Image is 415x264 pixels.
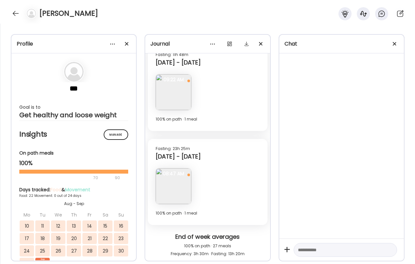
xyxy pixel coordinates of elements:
div: 18 [35,233,50,244]
h2: Insights [19,129,128,139]
div: 19 [51,233,65,244]
div: 13 [67,220,81,232]
div: 29 [98,245,112,256]
div: Fr [82,209,97,220]
div: 20 [67,233,81,244]
div: 70 [19,174,113,182]
div: 100% on path · 1 meal [156,115,259,123]
div: [DATE] - [DATE] [156,59,259,66]
div: Th [67,209,81,220]
div: [DATE] - [DATE] [156,153,259,160]
div: 28 [82,245,97,256]
div: Su [114,209,128,220]
div: 22 [98,233,112,244]
div: 14 [82,220,97,232]
img: images%2FB8T07Jk8QQP6lTXN2EM7AfuoJ4f2%2FVPGaCdG0dm74ngLjWIZp%2F87frpmWUu4R0u0V3ECfV_240 [156,168,191,204]
img: bg-avatar-default.svg [64,62,84,82]
span: 09:22 AM [156,77,191,83]
div: 17 [20,233,34,244]
div: Fasting: 23h 25m [156,145,259,153]
div: Journal [150,40,265,48]
span: Movement [65,186,90,193]
div: Days tracked: & [19,186,129,193]
h4: [PERSON_NAME] [39,8,98,19]
div: 30 [114,245,128,256]
div: Food: 22 Movement: 0 out of 24 days [19,193,129,198]
div: Fasting: 11h 48m [156,51,259,59]
div: 16 [114,220,128,232]
div: 23 [114,233,128,244]
div: 26 [51,245,65,256]
div: 100% [19,159,128,167]
div: 10 [20,220,34,232]
div: Profile [17,40,131,48]
img: images%2FB8T07Jk8QQP6lTXN2EM7AfuoJ4f2%2FaQuFM8UDHZJsljl5hf7i%2FfSVv2Ex4LNKloOwOeSwS_240 [156,74,191,110]
div: 12 [51,220,65,232]
div: 27 [67,245,81,256]
div: Manage [104,129,128,140]
div: 15 [98,220,112,232]
div: 21 [82,233,97,244]
div: Chat [285,40,399,48]
div: Mo [20,209,34,220]
div: Sep [35,258,50,260]
div: 24 [20,245,34,256]
div: 100% on path · 27 meals Frequency: 3h 30m · Fasting: 13h 20m [150,242,265,258]
div: Aug - Sep [19,201,129,207]
div: Get healthy and loose weight [19,111,128,119]
span: Food [50,186,61,193]
div: Goal is to [19,103,128,111]
div: End of week averages [150,233,265,242]
div: 25 [35,245,50,256]
div: We [51,209,65,220]
div: 90 [114,174,121,182]
div: Sa [98,209,112,220]
div: 11 [35,220,50,232]
div: Tu [35,209,50,220]
img: bg-avatar-default.svg [27,9,36,18]
div: On path meals [19,150,128,157]
span: 08:47 AM [156,171,191,177]
div: 100% on path · 1 meal [156,209,259,217]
